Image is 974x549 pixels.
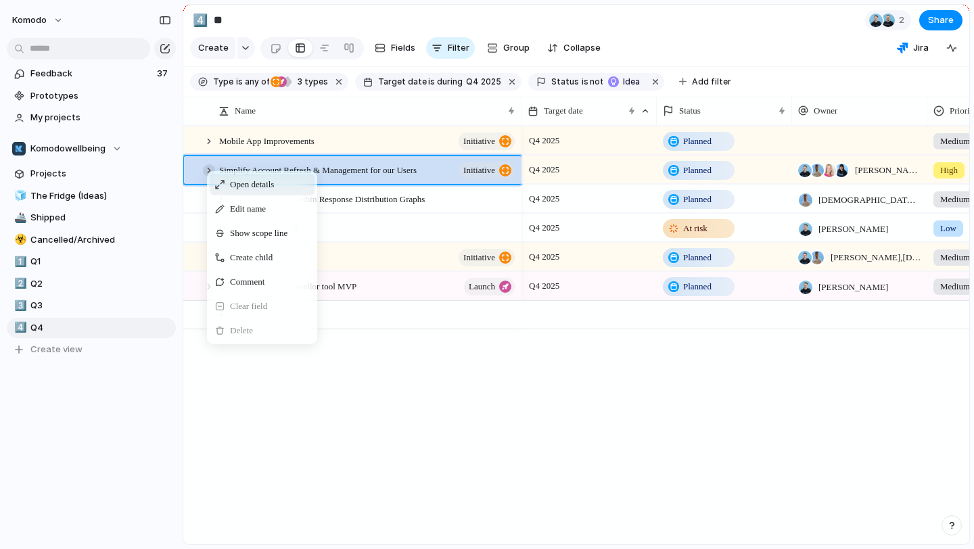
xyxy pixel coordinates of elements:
[30,67,153,80] span: Feedback
[30,89,171,103] span: Prototypes
[213,76,233,88] span: Type
[480,37,536,59] button: Group
[588,76,603,88] span: not
[236,76,243,88] span: is
[7,339,176,360] button: Create view
[157,67,170,80] span: 37
[30,142,106,156] span: Komodowellbeing
[7,164,176,184] a: Projects
[6,9,70,31] button: Komodo
[230,324,253,337] span: Delete
[189,9,211,31] button: 4️⃣
[271,74,331,89] button: 3 types
[14,232,24,247] div: ☣️
[233,74,272,89] button: isany of
[294,76,328,88] span: types
[427,74,465,89] button: isduring
[14,320,24,335] div: 4️⃣
[899,14,908,27] span: 2
[671,72,739,91] button: Add filter
[230,178,274,191] span: Open details
[503,41,530,55] span: Group
[12,14,47,27] span: Komodo
[542,37,606,59] button: Collapse
[435,76,463,88] span: during
[230,202,266,216] span: Edit name
[14,254,24,270] div: 1️⃣
[426,37,475,59] button: Filter
[7,64,176,84] a: Feedback37
[230,300,267,313] span: Clear field
[7,230,176,250] a: ☣️Cancelled/Archived
[582,76,588,88] span: is
[30,111,171,124] span: My projects
[369,37,421,59] button: Fields
[448,41,469,55] span: Filter
[198,41,229,55] span: Create
[12,211,26,224] button: 🚢
[551,76,579,88] span: Status
[466,76,501,88] span: Q4 2025
[7,208,176,228] a: 🚢Shipped
[14,276,24,291] div: 2️⃣
[604,74,647,89] button: Idea
[230,275,264,289] span: Comment
[891,38,934,58] button: Jira
[12,321,26,335] button: 4️⃣
[294,76,304,87] span: 3
[14,188,24,204] div: 🧊
[579,74,606,89] button: isnot
[207,171,317,344] div: Context Menu
[30,321,171,335] span: Q4
[14,298,24,314] div: 3️⃣
[230,226,287,240] span: Show scope line
[30,255,171,268] span: Q1
[7,108,176,128] a: My projects
[190,37,235,59] button: Create
[30,233,171,247] span: Cancelled/Archived
[30,189,171,203] span: The Fridge (Ideas)
[391,41,415,55] span: Fields
[30,299,171,312] span: Q3
[563,41,601,55] span: Collapse
[30,167,171,181] span: Projects
[378,76,427,88] span: Target date
[463,74,504,89] button: Q4 2025
[428,76,435,88] span: is
[919,10,963,30] button: Share
[12,233,26,247] button: ☣️
[7,139,176,159] button: Komodowellbeing
[7,86,176,106] a: Prototypes
[12,189,26,203] button: 🧊
[7,274,176,294] a: 2️⃣Q2
[243,76,269,88] span: any of
[30,211,171,224] span: Shipped
[12,299,26,312] button: 3️⃣
[14,210,24,226] div: 🚢
[30,277,171,291] span: Q2
[12,277,26,291] button: 2️⃣
[913,41,929,55] span: Jira
[7,186,176,206] a: 🧊The Fridge (Ideas)
[193,11,208,29] div: 4️⃣
[623,76,643,88] span: Idea
[7,252,176,272] a: 1️⃣Q1
[7,295,176,316] a: 3️⃣Q3
[12,255,26,268] button: 1️⃣
[230,251,273,264] span: Create child
[928,14,954,27] span: Share
[30,343,83,356] span: Create view
[7,318,176,338] a: 4️⃣Q4
[692,76,731,88] span: Add filter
